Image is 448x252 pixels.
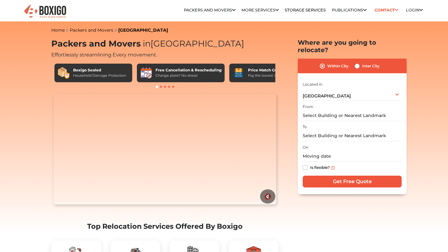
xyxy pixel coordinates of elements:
[54,94,276,205] video: Your browser does not support the video tag.
[260,189,275,204] button: 🔇
[331,166,335,170] img: info
[303,151,402,162] input: Moving date
[23,4,67,19] img: Boxigo
[156,73,222,78] div: Change plans? No stress!
[298,39,407,54] h2: Where are you going to relocate?
[141,38,244,49] span: [GEOGRAPHIC_DATA]
[303,176,402,187] input: Get Free Quote
[303,110,402,121] input: Select Building or Nearest Landmark
[372,5,400,15] a: Contact
[51,27,65,33] a: Home
[303,93,351,99] span: [GEOGRAPHIC_DATA]
[406,8,423,12] a: Login
[362,62,380,70] label: Inter City
[51,222,278,231] h2: Top Relocation Services Offered By Boxigo
[303,104,313,110] label: From
[303,124,307,130] label: To
[156,67,222,73] div: Free Cancellation & Rescheduling
[303,82,322,87] label: Located in
[303,130,402,141] input: Select Building or Nearest Landmark
[241,8,279,12] a: More services
[303,145,308,150] label: On
[332,8,366,12] a: Publications
[140,67,152,79] img: Free Cancellation & Rescheduling
[73,73,126,78] div: Household Damage Protection
[285,8,326,12] a: Storage Services
[248,73,295,78] div: Pay the lowest. Guaranteed!
[73,67,126,73] div: Boxigo Sealed
[51,39,278,49] h1: Packers and Movers
[51,52,157,58] span: Effortlessly streamlining Every movement.
[310,164,330,170] label: Is flexible?
[118,27,168,33] a: [GEOGRAPHIC_DATA]
[184,8,236,12] a: Packers and Movers
[70,27,113,33] a: Packers and Movers
[58,67,70,79] img: Boxigo Sealed
[248,67,295,73] div: Price Match Guarantee
[232,67,245,79] img: Price Match Guarantee
[143,38,151,49] span: in
[327,62,348,70] label: Within City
